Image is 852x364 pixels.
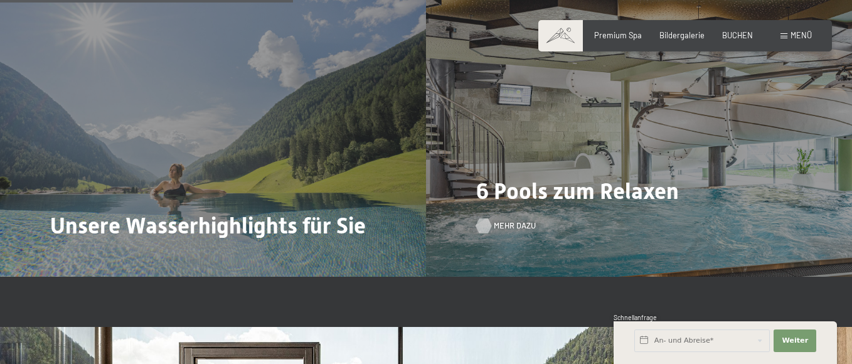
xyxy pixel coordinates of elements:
[722,30,753,40] a: BUCHEN
[594,30,642,40] a: Premium Spa
[782,336,808,346] span: Weiter
[774,329,816,352] button: Weiter
[50,213,366,239] span: Unsere Wasserhighlights für Sie
[791,30,812,40] span: Menü
[494,220,536,232] span: Mehr dazu
[476,178,679,205] span: 6 Pools zum Relaxen
[659,30,705,40] a: Bildergalerie
[614,314,657,321] span: Schnellanfrage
